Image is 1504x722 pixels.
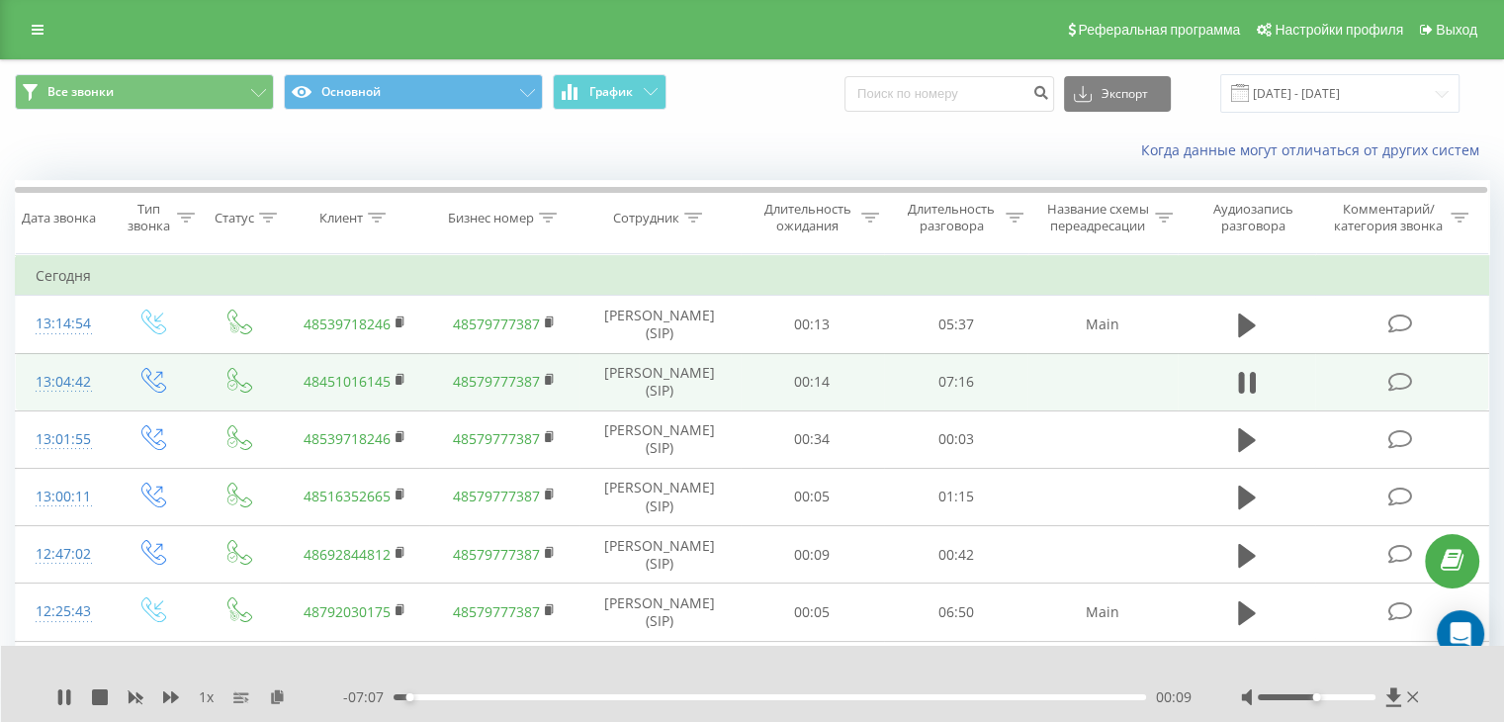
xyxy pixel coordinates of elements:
[884,296,1027,353] td: 05:37
[741,296,884,353] td: 00:13
[741,410,884,468] td: 00:34
[1064,76,1171,112] button: Экспорт
[884,410,1027,468] td: 00:03
[579,584,741,641] td: [PERSON_NAME] (SIP)
[579,526,741,584] td: [PERSON_NAME] (SIP)
[1046,201,1150,234] div: Название схемы переадресации
[1156,687,1192,707] span: 00:09
[884,468,1027,525] td: 01:15
[589,85,633,99] span: График
[844,76,1054,112] input: Поиск по номеру
[613,210,679,226] div: Сотрудник
[215,210,254,226] div: Статус
[741,584,884,641] td: 00:05
[36,592,88,631] div: 12:25:43
[125,201,171,234] div: Тип звонка
[741,353,884,410] td: 00:14
[1275,22,1403,38] span: Настройки профиля
[741,468,884,525] td: 00:05
[1330,201,1446,234] div: Комментарий/категория звонка
[304,602,391,621] a: 48792030175
[902,201,1001,234] div: Длительность разговора
[36,478,88,516] div: 13:00:11
[741,526,884,584] td: 00:09
[1436,22,1477,38] span: Выход
[36,535,88,574] div: 12:47:02
[36,305,88,343] div: 13:14:54
[199,687,214,707] span: 1 x
[22,210,96,226] div: Дата звонка
[453,315,540,333] a: 48579777387
[1195,201,1311,234] div: Аудиозапись разговора
[579,468,741,525] td: [PERSON_NAME] (SIP)
[304,545,391,564] a: 48692844812
[304,429,391,448] a: 48539718246
[453,372,540,391] a: 48579777387
[884,526,1027,584] td: 00:42
[579,641,741,698] td: [PERSON_NAME] (SIP)
[304,487,391,505] a: 48516352665
[36,420,88,459] div: 13:01:55
[304,372,391,391] a: 48451016145
[1312,693,1320,701] div: Accessibility label
[1027,296,1177,353] td: Main
[579,410,741,468] td: [PERSON_NAME] (SIP)
[453,487,540,505] a: 48579777387
[579,353,741,410] td: [PERSON_NAME] (SIP)
[284,74,543,110] button: Основной
[1027,584,1177,641] td: Main
[884,584,1027,641] td: 06:50
[448,210,534,226] div: Бизнес номер
[453,545,540,564] a: 48579777387
[758,201,857,234] div: Длительность ожидания
[453,429,540,448] a: 48579777387
[741,641,884,698] td: 00:11
[1141,140,1489,159] a: Когда данные могут отличаться от других систем
[453,602,540,621] a: 48579777387
[406,693,414,701] div: Accessibility label
[884,353,1027,410] td: 07:16
[16,256,1489,296] td: Сегодня
[319,210,363,226] div: Клиент
[343,687,394,707] span: - 07:07
[1078,22,1240,38] span: Реферальная программа
[1437,610,1484,658] div: Open Intercom Messenger
[36,363,88,402] div: 13:04:42
[15,74,274,110] button: Все звонки
[304,315,391,333] a: 48539718246
[553,74,666,110] button: График
[579,296,741,353] td: [PERSON_NAME] (SIP)
[884,641,1027,698] td: 05:50
[47,84,114,100] span: Все звонки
